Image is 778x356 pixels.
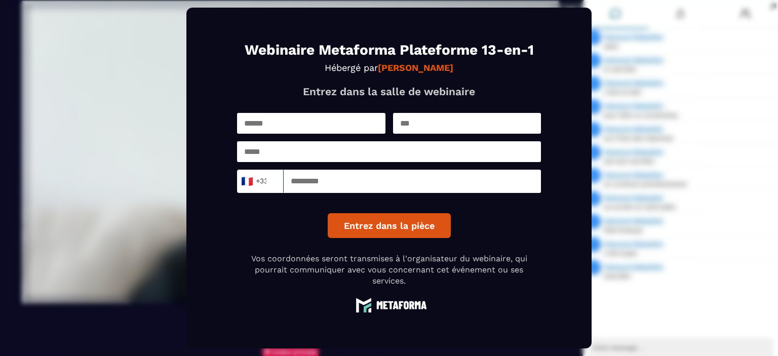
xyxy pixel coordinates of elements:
[267,174,275,189] input: Search for option
[237,62,541,73] p: Hébergé par
[237,253,541,287] p: Vos coordonnées seront transmises à l'organisateur du webinaire, qui pourrait communiquer avec vo...
[328,213,451,238] button: Entrez dans la pièce
[244,174,265,188] span: +33
[237,170,284,193] div: Search for option
[237,85,541,98] p: Entrez dans la salle de webinaire
[351,297,427,313] img: logo
[237,43,541,57] h1: Webinaire Metaforma Plateforme 13-en-1
[241,174,253,188] span: 🇫🇷
[378,62,453,73] strong: [PERSON_NAME]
